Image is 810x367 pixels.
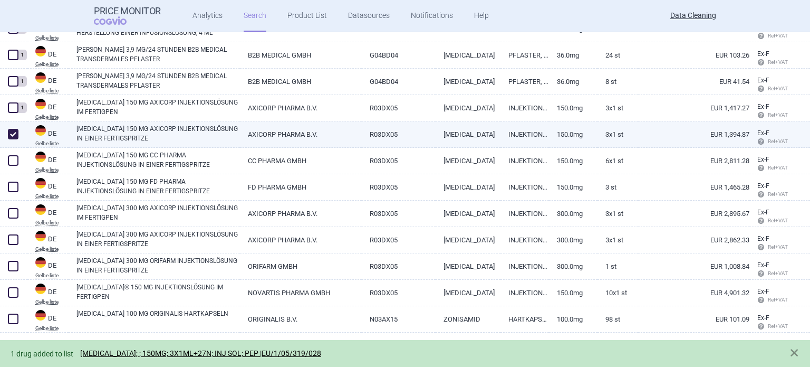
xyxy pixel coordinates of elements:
a: R03DX05 [362,280,436,306]
a: 150.0mg [549,174,597,200]
a: [MEDICAL_DATA] [436,42,500,68]
img: Germany [35,99,46,109]
a: Ex-F Ret+VAT calc [749,205,788,229]
abbr: Gelbe liste — Gelbe Liste online database by Medizinische Medien Informations GmbH (MMI), Germany [35,35,69,41]
a: ORIGINALIS B.V. [240,306,361,332]
a: INJEKTIONSLSG. [500,201,549,227]
a: DEDEGelbe liste [27,283,69,305]
img: Germany [35,204,46,215]
a: 300.0mg [549,253,597,279]
a: [MEDICAL_DATA] 300 MG AXICORP INJEKTIONSLÖSUNG IM FERTIGPEN [76,203,240,222]
a: [MEDICAL_DATA] [436,253,500,279]
a: G04BD04 [362,42,436,68]
abbr: Gelbe liste — Gelbe Liste online database by Medizinische Medien Informations GmbH (MMI), Germany [35,299,69,305]
span: Ex-factory price [757,288,769,295]
a: EUR 1,008.84 [638,253,749,279]
a: ZONISAMID [436,306,500,332]
span: Ret+VAT calc [757,244,798,250]
a: INJEKTIONSLSG. [500,121,549,147]
a: INJEKTIONSLSG. [500,95,549,121]
a: 1 ST [597,253,638,279]
img: Germany [35,72,46,83]
span: Ret+VAT calc [757,33,798,39]
img: Germany [35,46,46,57]
a: R03DX05 [362,227,436,253]
span: Ret+VAT calc [757,138,798,144]
a: 3X1 ST [597,201,638,227]
a: [MEDICAL_DATA] 150 MG CC PHARMA INJEKTIONSLÖSUNG IN EINER FERTIGSPRITZE [76,150,240,170]
span: Ret+VAT calc [757,86,798,91]
a: EUR 101.09 [638,306,749,332]
a: R03DX05 [362,253,436,279]
a: R03DX05 [362,201,436,227]
a: [MEDICAL_DATA] [436,227,500,253]
a: NOVARTIS PHARMA GMBH [240,280,361,306]
a: R03DX05 [362,174,436,200]
a: R03DX05 [362,148,436,174]
a: [PERSON_NAME] 3,9 MG/24 STUNDEN B2B MEDICAL TRANSDERMALES PFLASTER [76,45,240,64]
span: COGVIO [94,16,141,25]
a: 150.0mg [549,121,597,147]
a: EUR 2,862.33 [638,227,749,253]
a: AXICORP PHARMA B.V. [240,95,361,121]
a: Ex-F Ret+VAT calc [749,126,788,150]
abbr: Gelbe liste — Gelbe Liste online database by Medizinische Medien Informations GmbH (MMI), Germany [35,273,69,278]
span: Ex-factory price [757,156,769,163]
div: 1 [17,102,27,113]
a: 24 ST [597,42,638,68]
div: 1 [17,50,27,60]
a: [MEDICAL_DATA] 150 MG FD PHARMA INJEKTIONSLÖSUNG IN EINER FERTIGSPRITZE [76,177,240,196]
abbr: Gelbe liste — Gelbe Liste online database by Medizinische Medien Informations GmbH (MMI), Germany [35,247,69,252]
a: EUR 1,465.28 [638,174,749,200]
a: PFLASTER, TRANSDERMAL [500,69,549,95]
span: Ex-factory price [757,50,769,58]
a: [MEDICAL_DATA] [436,201,500,227]
a: INJEKTIONSLSG. [500,174,549,200]
a: DEDEGelbe liste [27,309,69,331]
a: Ex-F Ret+VAT calc [749,73,788,97]
a: B2B MEDICAL GMBH [240,69,361,95]
abbr: Gelbe liste — Gelbe Liste online database by Medizinische Medien Informations GmbH (MMI), Germany [35,115,69,120]
a: Ex-F Ret+VAT calc [749,178,788,203]
a: Ex-F Ret+VAT calc [749,284,788,308]
a: DEDEGelbe liste [27,203,69,225]
img: Germany [35,231,46,241]
img: Germany [35,310,46,321]
a: [MEDICAL_DATA] 150 MG AXICORP INJEKTIONSLÖSUNG IN EINER FERTIGSPRITZE [76,124,240,143]
a: 8 ST [597,69,638,95]
a: AXICORP PHARMA B.V. [240,121,361,147]
a: Ex-F Ret+VAT calc [749,310,788,335]
a: DEDEGelbe liste [27,177,69,199]
a: EUR 41.54 [638,69,749,95]
a: N03AX15 [362,306,436,332]
a: [MEDICAL_DATA] [436,280,500,306]
a: DEDEGelbe liste [27,45,69,67]
a: INJEKTIONSLSG. [500,280,549,306]
span: Ret+VAT calc [757,112,798,118]
a: HARTKAPSEL [500,306,549,332]
a: 36.0mg [549,42,597,68]
a: PFLASTER, TRANSDERMAL [500,42,549,68]
a: FD PHARMA GMBH [240,174,361,200]
a: Ex-F Ret+VAT calc [749,258,788,282]
a: [MEDICAL_DATA] [436,121,500,147]
a: 150.0mg [549,280,597,306]
a: CC PHARMA GMBH [240,148,361,174]
a: Price MonitorCOGVIO [94,6,161,26]
img: Germany [35,257,46,268]
a: [MEDICAL_DATA] [436,148,500,174]
span: Ret+VAT calc [757,218,798,223]
span: Ret+VAT calc [757,59,798,65]
a: [MEDICAL_DATA] 150 MG AXICORP INJEKTIONSLÖSUNG IM FERTIGPEN [76,98,240,117]
div: 1 [17,76,27,87]
span: Ex-factory price [757,129,769,137]
a: [MEDICAL_DATA] [436,95,500,121]
a: EUR 2,811.28 [638,148,749,174]
a: 6X1 ST [597,148,638,174]
img: Germany [35,125,46,136]
span: Ret+VAT calc [757,191,798,197]
abbr: Gelbe liste — Gelbe Liste online database by Medizinische Medien Informations GmbH (MMI), Germany [35,194,69,199]
a: ORIFARM GMBH [240,253,361,279]
a: DEDEGelbe liste [27,124,69,146]
a: [MEDICAL_DATA] [436,69,500,95]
